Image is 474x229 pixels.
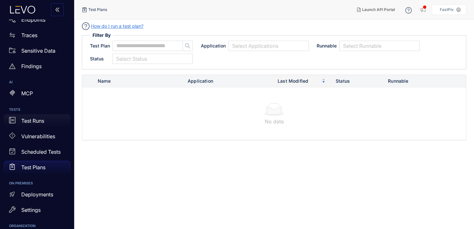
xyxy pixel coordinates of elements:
a: Test Plans [4,161,70,176]
span: Test Plan [90,43,110,49]
p: FastPix [440,7,454,12]
a: How do I run a test plan? [91,23,143,30]
th: Application [183,75,272,88]
span: search [183,43,193,49]
span: Status [90,56,104,62]
a: Traces [4,29,70,44]
button: Launch API Portal [352,5,400,15]
p: Traces [21,32,37,38]
p: Test Plans [21,164,45,170]
span: swap [9,32,15,38]
p: Scheduled Tests [21,149,61,155]
h6: TESTS [9,108,65,112]
span: Launch API Portal [362,7,395,12]
a: Deployments [4,188,70,203]
h6: AI [9,80,65,84]
p: Deployments [21,192,53,197]
a: Settings [4,203,70,219]
h6: ON PREMISES [9,182,65,185]
span: Application [201,43,226,49]
p: Settings [21,207,41,213]
p: Test Runs [21,118,44,124]
p: Findings [21,63,42,69]
a: Sensitive Data [4,44,70,60]
button: double-left [51,3,64,16]
a: Findings [4,60,70,75]
th: Runnable [382,75,414,88]
th: Name [93,75,183,88]
span: Filter By [90,32,113,38]
button: search [183,41,193,51]
span: double-left [55,7,60,13]
a: Test Runs [4,114,70,130]
span: Runnable [317,43,337,49]
span: Last Modified [278,78,321,85]
th: Status [331,75,382,88]
div: Test Plans [82,7,107,12]
span: warning [9,63,15,69]
p: MCP [21,90,33,96]
p: Endpoints [21,17,45,23]
h6: ORGANIZATION [9,224,65,228]
p: Sensitive Data [21,48,55,54]
a: Vulnerabilities [4,130,70,145]
a: Endpoints [4,13,70,29]
div: No data [87,119,461,124]
a: MCP [4,87,70,103]
p: Vulnerabilities [21,133,55,139]
a: Scheduled Tests [4,145,70,161]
